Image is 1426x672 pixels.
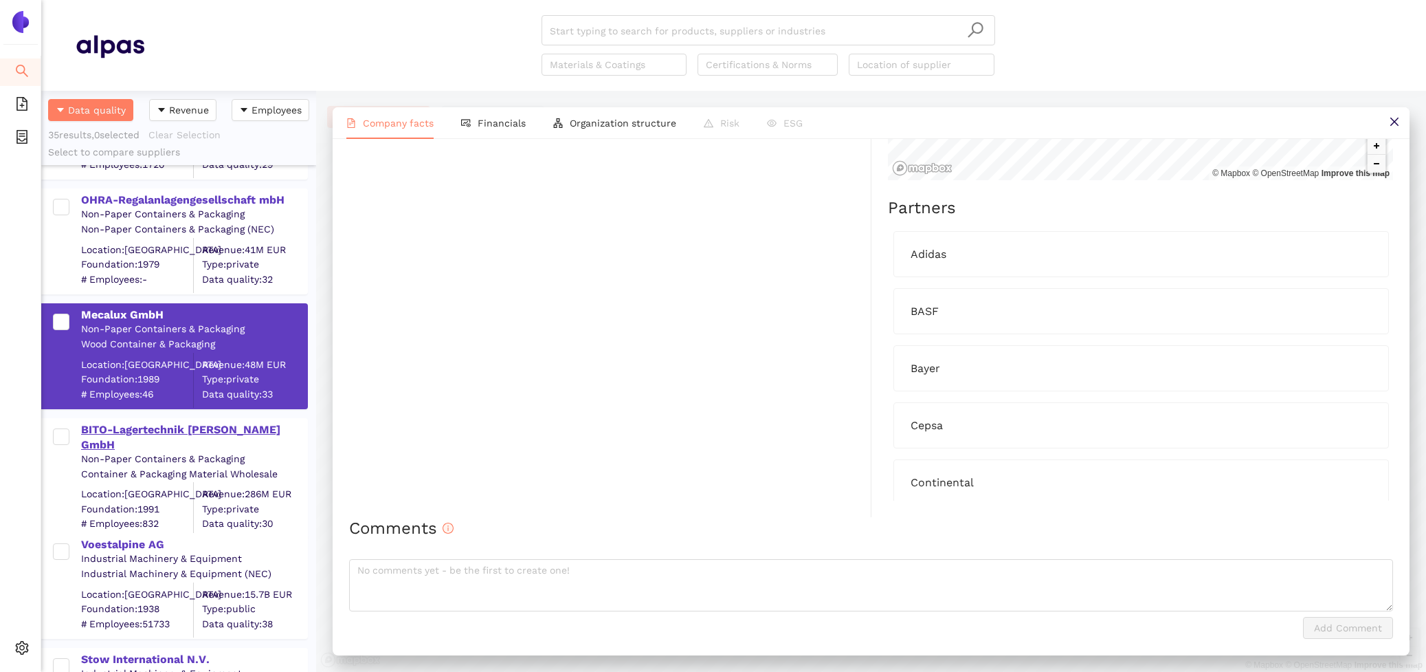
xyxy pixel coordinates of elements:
span: fund-view [461,118,471,128]
div: Revenue: 15.7B EUR [202,587,307,601]
span: # Employees: 51733 [81,617,193,631]
span: eye [767,118,777,128]
span: # Employees: 46 [81,387,193,401]
span: Foundation: 1979 [81,258,193,272]
span: Risk [720,118,739,129]
span: Employees [252,102,302,118]
img: Logo [10,11,32,33]
button: close [1379,107,1410,138]
div: BITO-Lagertechnik [PERSON_NAME] GmbH [81,422,307,453]
span: Data quality: 32 [202,272,307,286]
button: caret-downData quality [48,99,133,121]
div: Non-Paper Containers & Packaging [81,453,307,466]
span: Organization structure [570,118,676,129]
div: Adidas [911,246,1372,263]
span: 35 results, 0 selected [48,129,140,140]
span: caret-down [239,105,249,116]
button: caret-downRevenue [149,99,216,121]
div: Revenue: 286M EUR [202,488,307,501]
div: Revenue: 41M EUR [202,243,307,257]
div: BASF [911,303,1372,320]
button: Clear Selection [148,124,230,146]
span: Foundation: 1991 [81,502,193,516]
div: Location: [GEOGRAPHIC_DATA] [81,358,193,371]
span: close [1389,116,1400,127]
span: Data quality: 30 [202,517,307,531]
span: Type: public [202,603,307,616]
span: ESG [783,118,803,129]
div: Mecalux GmbH [81,307,307,323]
span: caret-down [56,105,65,116]
button: Zoom in [1368,137,1385,155]
span: Data quality: 33 [202,387,307,401]
span: Type: private [202,373,307,387]
div: Industrial Machinery & Equipment [81,552,307,566]
h2: Partners [888,197,1393,220]
button: Zoom out [1368,155,1385,173]
div: Non-Paper Containers & Packaging [81,208,307,221]
div: Continental [911,474,1372,491]
div: Revenue: 48M EUR [202,358,307,371]
div: Wood Container & Packaging [81,338,307,351]
span: container [15,125,29,153]
a: Mapbox logo [892,160,952,176]
img: Homepage [76,29,144,63]
span: Type: private [202,258,307,272]
div: Non-Paper Containers & Packaging [81,323,307,336]
span: Financials [478,118,526,129]
span: file-add [15,92,29,120]
span: search [15,59,29,87]
div: OHRA-Regalanlagengesellschaft mbH [81,193,307,208]
span: Type: private [202,502,307,516]
div: Voestalpine AG [81,537,307,552]
span: Data quality [68,102,126,118]
div: Location: [GEOGRAPHIC_DATA] [81,587,193,601]
div: Stow International N.V. [81,652,307,667]
div: Location: [GEOGRAPHIC_DATA] [81,243,193,257]
span: info-circle [443,523,454,534]
button: Add Comment [1303,617,1393,639]
div: Industrial Machinery & Equipment (NEC) [81,567,307,581]
div: Select to compare suppliers [48,146,309,160]
div: Non-Paper Containers & Packaging (NEC) [81,223,307,237]
span: file-text [346,118,356,128]
div: Bayer [911,360,1372,377]
h2: Comments [349,517,1393,541]
span: setting [15,636,29,664]
div: Location: [GEOGRAPHIC_DATA] [81,488,193,501]
span: warning [704,118,713,128]
span: Data quality: 38 [202,617,307,631]
span: apartment [553,118,563,128]
span: # Employees: - [81,272,193,286]
span: Company facts [363,118,434,129]
button: caret-downEmployees [232,99,309,121]
span: Foundation: 1989 [81,373,193,387]
span: caret-down [157,105,166,116]
span: Data quality: 29 [202,158,307,171]
span: # Employees: 832 [81,517,193,531]
span: Foundation: 1938 [81,603,193,616]
span: # Employees: 1720 [81,158,193,171]
div: Container & Packaging Material Wholesale [81,467,307,481]
span: Revenue [169,102,209,118]
span: search [967,21,984,39]
div: Cepsa [911,417,1372,434]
